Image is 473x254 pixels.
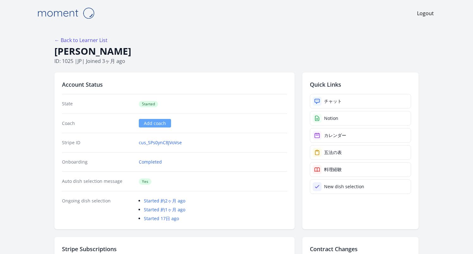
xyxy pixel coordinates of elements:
a: New dish selection [310,179,411,194]
a: チャット [310,94,411,108]
span: Started [139,101,158,107]
a: 料理経験 [310,162,411,177]
h1: [PERSON_NAME] [54,45,419,57]
a: Started 17日 ago [144,215,179,221]
h2: Quick Links [310,80,411,89]
img: Moment [34,5,97,21]
div: カレンダー [324,132,346,139]
p: ID: 1025 | | Joined 3ヶ月 ago [54,57,419,65]
span: Yes [139,178,151,185]
a: ← Back to Learner List [54,37,107,44]
div: 料理経験 [324,166,342,173]
div: New dish selection [324,183,364,190]
dt: Stripe ID [62,139,134,146]
a: Logout [417,9,434,17]
h2: Stripe Subscriptions [62,245,287,253]
a: 五法の表 [310,145,411,160]
dt: Ongoing dish selection [62,198,134,222]
a: Completed [139,159,162,165]
h2: Contract Changes [310,245,411,253]
dt: Coach [62,120,134,127]
a: Add coach [139,119,171,127]
span: jp [77,58,82,65]
a: Notion [310,111,411,126]
dt: Onboarding [62,159,134,165]
div: チャット [324,98,342,104]
a: cus_SPs0ynC8JVoVse [139,139,182,146]
a: カレンダー [310,128,411,143]
h2: Account Status [62,80,287,89]
div: 五法の表 [324,149,342,156]
div: Notion [324,115,338,121]
dt: State [62,101,134,107]
dt: Auto dish selection message [62,178,134,185]
a: Started 約1ヶ月 ago [144,207,185,213]
a: Started 約2ヶ月 ago [144,198,185,204]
